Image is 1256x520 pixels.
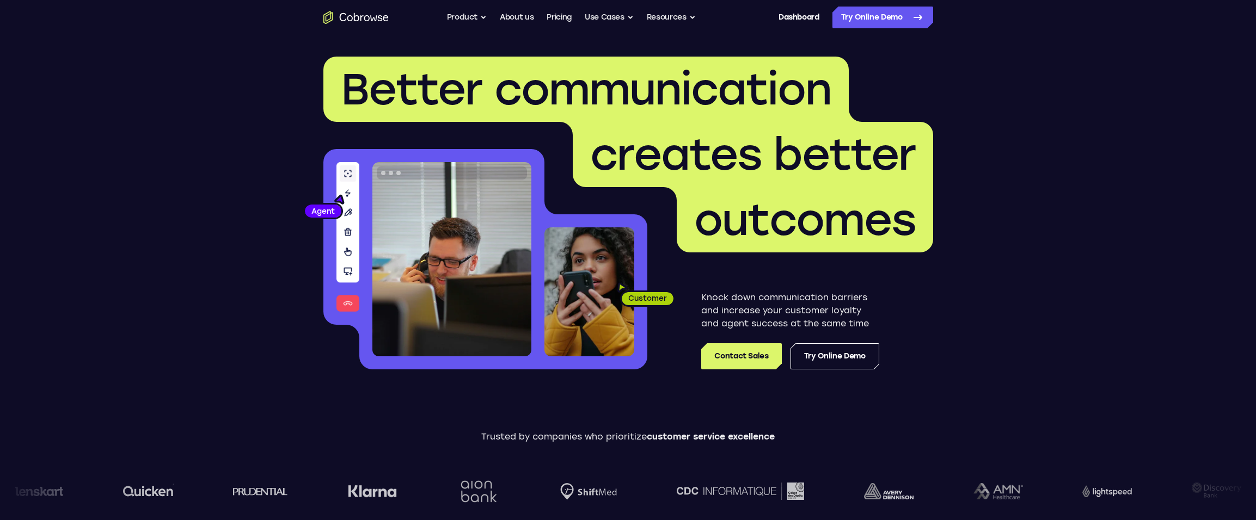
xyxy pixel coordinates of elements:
img: A customer support agent talking on the phone [372,162,531,356]
img: Aion Bank [457,469,501,513]
img: Lightspeed [1082,485,1132,497]
span: creates better [590,128,916,181]
a: Dashboard [779,7,819,28]
a: Try Online Demo [832,7,933,28]
button: Product [447,7,487,28]
a: Pricing [547,7,572,28]
span: Better communication [341,63,831,115]
img: quicken [123,482,174,499]
a: Contact Sales [701,343,781,369]
a: Go to the home page [323,11,389,24]
img: Klarna [348,485,397,498]
img: Shiftmed [560,483,617,500]
button: Resources [647,7,696,28]
img: CDC Informatique [677,482,804,499]
img: avery-dennison [864,483,914,499]
span: customer service excellence [647,431,775,442]
img: A customer holding their phone [544,227,634,356]
img: prudential [233,487,288,496]
p: Knock down communication barriers and increase your customer loyalty and agent success at the sam... [701,291,879,330]
a: Try Online Demo [791,343,879,369]
span: outcomes [694,194,916,246]
button: Use Cases [585,7,634,28]
a: About us [500,7,534,28]
img: AMN Healthcare [973,483,1023,500]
